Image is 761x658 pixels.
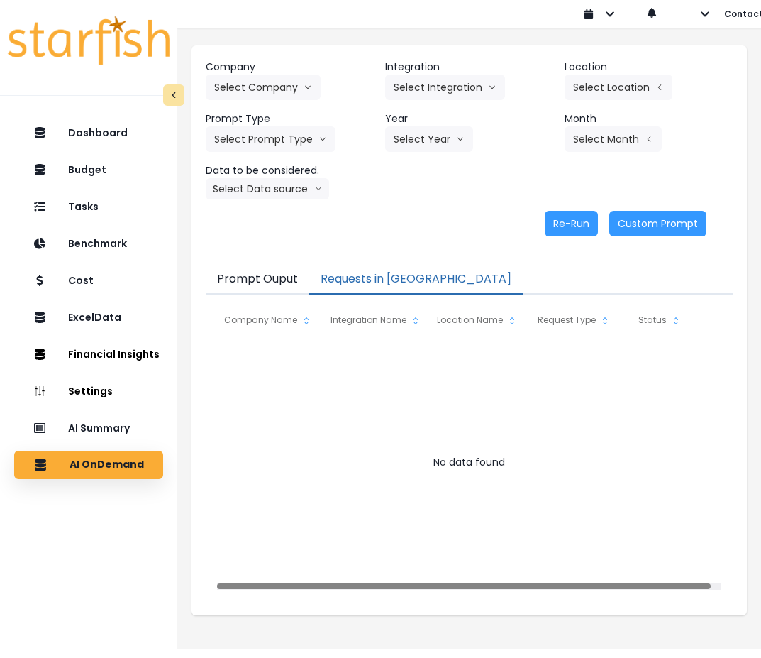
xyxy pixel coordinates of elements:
svg: arrow down line [315,182,322,196]
header: Year [385,111,553,126]
button: ExcelData [14,303,163,331]
svg: arrow down line [456,132,465,146]
svg: arrow down line [488,80,496,94]
button: Select Montharrow left line [565,126,662,152]
div: Integration Name [323,306,429,334]
div: Location Name [430,306,530,334]
svg: arrow left line [645,132,653,146]
button: Prompt Ouput [206,265,309,295]
svg: sort [670,315,682,327]
header: Company [206,60,374,75]
button: Custom Prompt [609,211,706,236]
header: Integration [385,60,553,75]
button: Benchmark [14,229,163,258]
button: Select Companyarrow down line [206,75,321,100]
button: Settings [14,377,163,405]
button: Select Data sourcearrow down line [206,178,329,199]
p: Dashboard [68,127,128,139]
header: Data to be considered. [206,163,374,178]
p: Benchmark [68,238,127,250]
p: Cost [68,275,94,287]
div: Status [631,306,731,334]
button: Select Integrationarrow down line [385,75,505,100]
svg: sort [410,315,421,327]
p: AI OnDemand [70,459,144,471]
svg: sort [506,315,518,327]
svg: arrow down line [304,80,312,94]
button: AI Summary [14,414,163,442]
button: Select Prompt Typearrow down line [206,126,335,152]
svg: sort [301,315,312,327]
button: Select Yeararrow down line [385,126,473,152]
div: Request Type [531,306,631,334]
button: Dashboard [14,119,163,147]
header: Prompt Type [206,111,374,126]
svg: sort [599,315,611,327]
button: AI OnDemand [14,451,163,479]
svg: arrow left line [655,80,664,94]
div: No data found [217,448,721,476]
button: Budget [14,155,163,184]
button: Select Locationarrow left line [565,75,672,100]
button: Requests in [GEOGRAPHIC_DATA] [309,265,523,295]
div: Company Name [217,306,323,334]
header: Location [565,60,733,75]
p: Tasks [68,201,99,213]
header: Month [565,111,733,126]
button: Cost [14,266,163,295]
button: Financial Insights [14,340,163,368]
p: Budget [68,164,106,176]
p: AI Summary [68,422,130,434]
button: Tasks [14,192,163,221]
button: Re-Run [545,211,598,236]
svg: arrow down line [318,132,327,146]
p: ExcelData [68,312,121,324]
